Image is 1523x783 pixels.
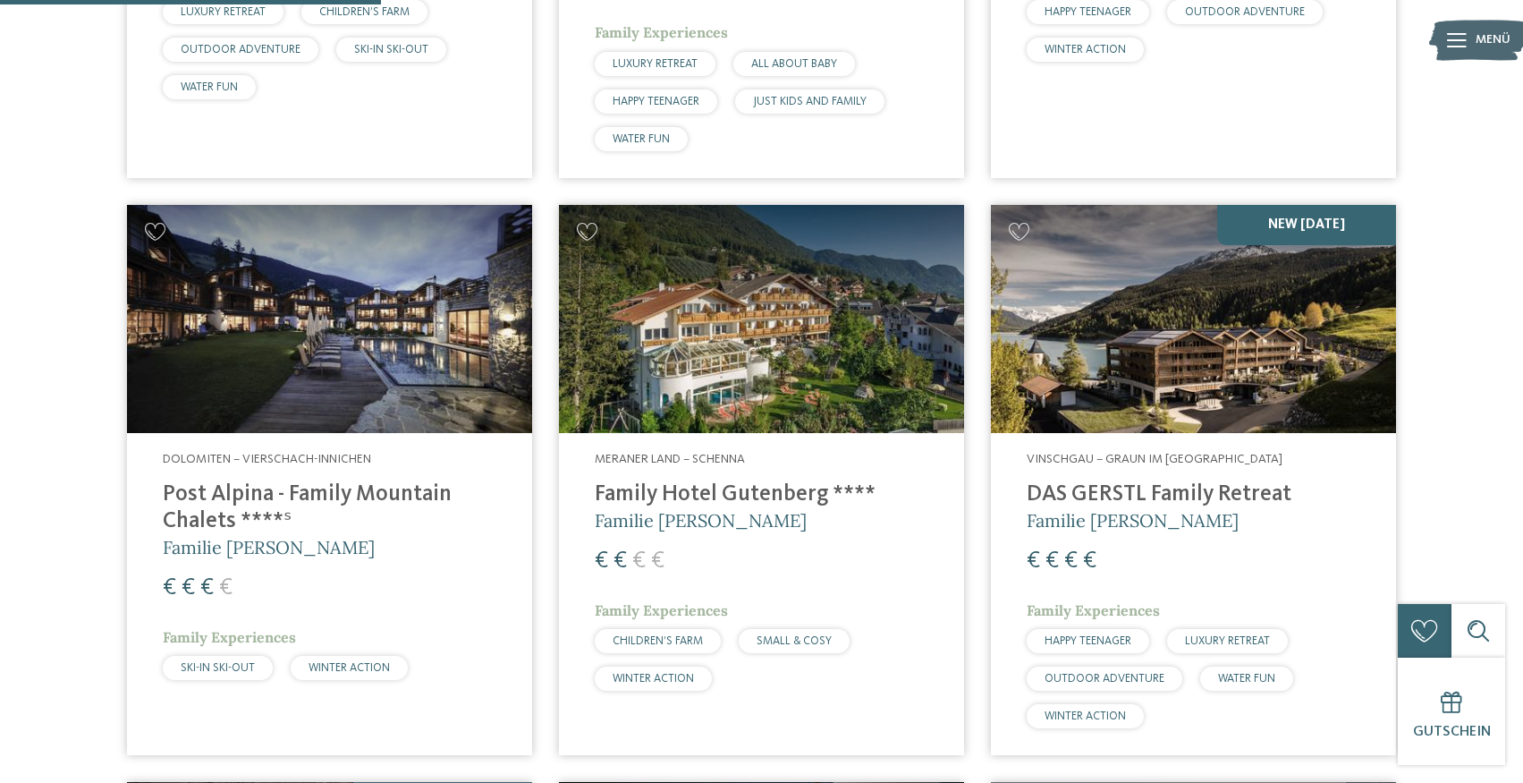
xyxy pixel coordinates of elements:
[127,205,532,433] img: Post Alpina - Family Mountain Chalets ****ˢ
[1045,711,1126,722] span: WINTER ACTION
[163,453,371,465] span: Dolomiten – Vierschach-Innichen
[613,58,698,70] span: LUXURY RETREAT
[757,635,832,647] span: SMALL & COSY
[595,453,745,465] span: Meraner Land – Schenna
[127,205,532,755] a: Familienhotels gesucht? Hier findet ihr die besten! Dolomiten – Vierschach-Innichen Post Alpina -...
[595,549,608,573] span: €
[1045,635,1131,647] span: HAPPY TEENAGER
[1045,44,1126,55] span: WINTER ACTION
[1218,673,1275,685] span: WATER FUN
[1083,549,1096,573] span: €
[309,662,390,674] span: WINTER ACTION
[1027,601,1160,619] span: Family Experiences
[559,205,964,433] img: Family Hotel Gutenberg ****
[181,662,255,674] span: SKI-IN SKI-OUT
[1027,509,1239,532] span: Familie [PERSON_NAME]
[595,601,728,619] span: Family Experiences
[1413,725,1491,739] span: Gutschein
[163,481,496,535] h4: Post Alpina - Family Mountain Chalets ****ˢ
[991,205,1396,433] img: Familienhotels gesucht? Hier findet ihr die besten!
[632,549,646,573] span: €
[181,81,238,93] span: WATER FUN
[751,58,837,70] span: ALL ABOUT BABY
[163,536,375,558] span: Familie [PERSON_NAME]
[1045,549,1059,573] span: €
[1064,549,1078,573] span: €
[1185,635,1270,647] span: LUXURY RETREAT
[613,549,627,573] span: €
[163,576,176,600] span: €
[613,96,699,107] span: HAPPY TEENAGER
[613,133,670,145] span: WATER FUN
[595,23,728,41] span: Family Experiences
[595,481,928,508] h4: Family Hotel Gutenberg ****
[1398,658,1505,765] a: Gutschein
[1027,481,1360,508] h4: DAS GERSTL Family Retreat
[1027,453,1282,465] span: Vinschgau – Graun im [GEOGRAPHIC_DATA]
[1045,673,1164,685] span: OUTDOOR ADVENTURE
[181,44,300,55] span: OUTDOOR ADVENTURE
[651,549,664,573] span: €
[354,44,428,55] span: SKI-IN SKI-OUT
[163,628,296,646] span: Family Experiences
[1045,6,1131,18] span: HAPPY TEENAGER
[182,576,195,600] span: €
[613,673,694,685] span: WINTER ACTION
[753,96,867,107] span: JUST KIDS AND FAMILY
[181,6,266,18] span: LUXURY RETREAT
[1185,6,1305,18] span: OUTDOOR ADVENTURE
[1027,549,1040,573] span: €
[319,6,410,18] span: CHILDREN’S FARM
[200,576,214,600] span: €
[559,205,964,755] a: Familienhotels gesucht? Hier findet ihr die besten! Meraner Land – Schenna Family Hotel Gutenberg...
[595,509,807,532] span: Familie [PERSON_NAME]
[613,635,703,647] span: CHILDREN’S FARM
[991,205,1396,755] a: Familienhotels gesucht? Hier findet ihr die besten! NEW [DATE] Vinschgau – Graun im [GEOGRAPHIC_D...
[219,576,233,600] span: €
